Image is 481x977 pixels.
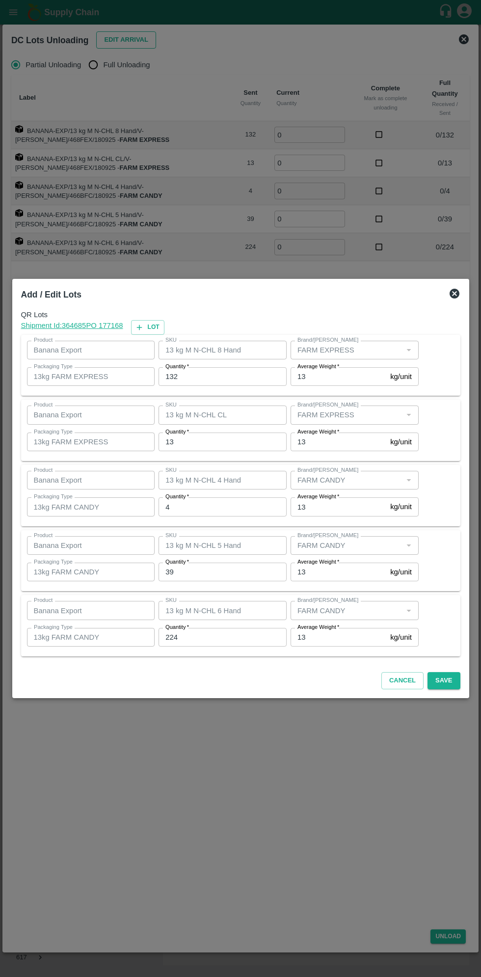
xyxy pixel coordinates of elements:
[131,320,164,334] button: Lot
[34,624,73,631] label: Packaging Type
[21,309,460,320] span: QR Lots
[34,336,53,344] label: Product
[390,371,412,382] p: kg/unit
[165,363,189,371] label: Quantity
[390,436,412,447] p: kg/unit
[165,624,189,631] label: Quantity
[34,363,73,371] label: Packaging Type
[294,408,400,421] input: Create Brand/Marka
[294,344,400,356] input: Create Brand/Marka
[165,336,177,344] label: SKU
[297,401,358,409] label: Brand/[PERSON_NAME]
[165,466,177,474] label: SKU
[165,428,189,436] label: Quantity
[390,501,412,512] p: kg/unit
[21,290,81,299] b: Add / Edit Lots
[390,567,412,577] p: kg/unit
[297,558,339,566] label: Average Weight
[34,401,53,409] label: Product
[165,401,177,409] label: SKU
[294,604,400,617] input: Create Brand/Marka
[297,624,339,631] label: Average Weight
[297,428,339,436] label: Average Weight
[297,532,358,540] label: Brand/[PERSON_NAME]
[34,597,53,604] label: Product
[34,428,73,436] label: Packaging Type
[294,474,400,487] input: Create Brand/Marka
[381,672,424,689] button: Cancel
[34,532,53,540] label: Product
[165,493,189,501] label: Quantity
[165,597,177,604] label: SKU
[297,336,358,344] label: Brand/[PERSON_NAME]
[34,558,73,566] label: Packaging Type
[297,493,339,501] label: Average Weight
[294,539,400,552] input: Create Brand/Marka
[165,558,189,566] label: Quantity
[297,597,358,604] label: Brand/[PERSON_NAME]
[34,466,53,474] label: Product
[34,493,73,501] label: Packaging Type
[165,532,177,540] label: SKU
[297,363,339,371] label: Average Weight
[21,320,123,334] a: Shipment Id:364685PO 177168
[390,632,412,643] p: kg/unit
[297,466,358,474] label: Brand/[PERSON_NAME]
[428,672,460,689] button: Save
